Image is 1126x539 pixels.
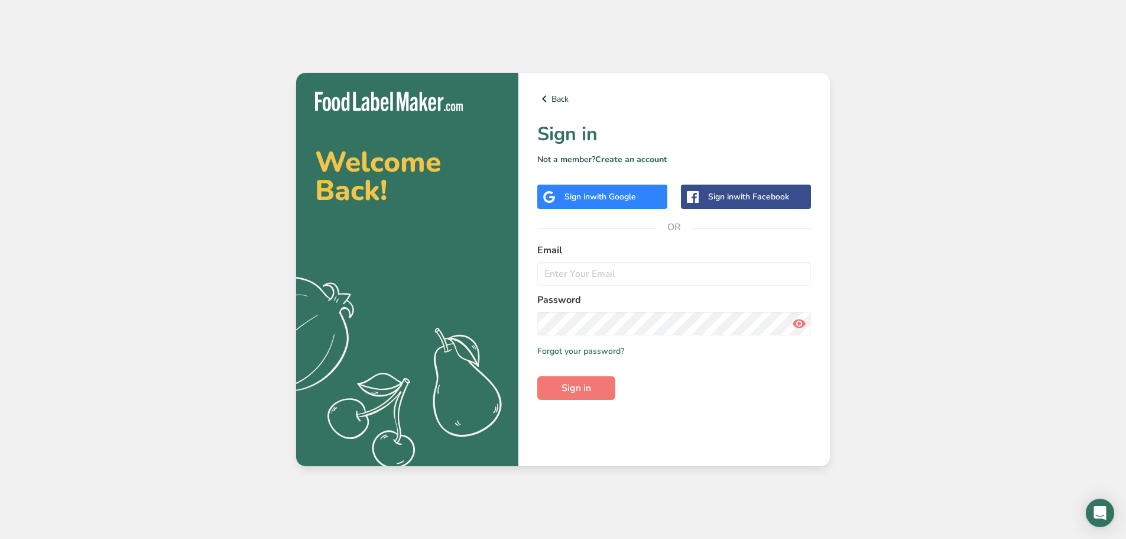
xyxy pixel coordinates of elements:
[590,191,636,202] span: with Google
[537,243,811,257] label: Email
[537,92,811,106] a: Back
[537,345,624,357] a: Forgot your password?
[315,148,499,205] h2: Welcome Back!
[595,154,667,165] a: Create an account
[537,120,811,149] h1: Sign in
[562,381,591,395] span: Sign in
[315,92,463,111] img: Food Label Maker
[657,209,692,245] span: OR
[1086,499,1114,527] div: Open Intercom Messenger
[537,293,811,307] label: Password
[708,191,789,203] div: Sign in
[537,376,615,400] button: Sign in
[537,262,811,286] input: Enter Your Email
[564,191,636,203] div: Sign in
[537,153,811,166] p: Not a member?
[734,191,789,202] span: with Facebook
